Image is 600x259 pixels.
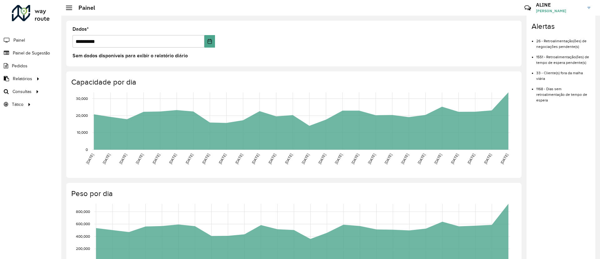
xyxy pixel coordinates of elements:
text: [DATE] [301,153,310,164]
text: [DATE] [251,153,260,164]
text: [DATE] [267,153,277,164]
text: 400,000 [76,234,90,238]
font: 33 - Cliente(s) fora da malha viária [536,71,583,80]
a: Contato Rápido [521,1,534,15]
text: [DATE] [118,153,127,164]
font: Capacidade por dia [71,78,136,86]
font: Relatórios [13,76,32,81]
text: [DATE] [135,153,144,164]
font: Peso por dia [71,189,113,198]
text: [DATE] [400,153,409,164]
text: [DATE] [334,153,343,164]
font: Dados [72,26,87,32]
font: 1168 - Dias sem retroalimentação de tempo de espera [536,87,587,102]
text: [DATE] [185,153,194,164]
text: [DATE] [234,153,243,164]
button: Escolha a data [204,35,215,48]
font: Pedidos [12,64,27,68]
text: [DATE] [218,153,227,164]
font: Consultas [12,89,32,94]
text: [DATE] [351,153,360,164]
text: 800,000 [76,210,90,214]
font: Painel [13,38,25,43]
text: [DATE] [433,153,442,164]
font: Painel de Sugestão [13,51,50,55]
font: ALINE [536,2,551,8]
text: [DATE] [384,153,393,164]
text: [DATE] [317,153,327,164]
text: [DATE] [500,153,509,164]
text: [DATE] [85,153,94,164]
text: [DATE] [483,153,492,164]
font: Sem dados disponíveis para exibir o relatório diário [72,53,188,58]
text: 600,000 [76,222,90,226]
text: [DATE] [168,153,177,164]
text: [DATE] [102,153,111,164]
font: [PERSON_NAME] [536,8,566,13]
text: 0 [86,148,88,152]
text: 20,000 [76,113,88,117]
font: Tático [12,102,23,107]
text: 30,000 [76,96,88,101]
font: Painel [78,4,95,11]
text: [DATE] [201,153,210,164]
text: [DATE] [152,153,161,164]
text: 10,000 [77,130,88,134]
font: 26 - Retroalimentação(ões) de negociações pendente(s) [536,39,587,49]
text: [DATE] [284,153,293,164]
text: [DATE] [417,153,426,164]
text: [DATE] [367,153,376,164]
text: [DATE] [450,153,459,164]
text: 200,000 [76,246,90,251]
text: [DATE] [467,153,476,164]
font: Alertas [532,22,555,30]
font: 1551 - Retroalimentação(ões) de tempo de espera pendente(s) [536,55,589,65]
